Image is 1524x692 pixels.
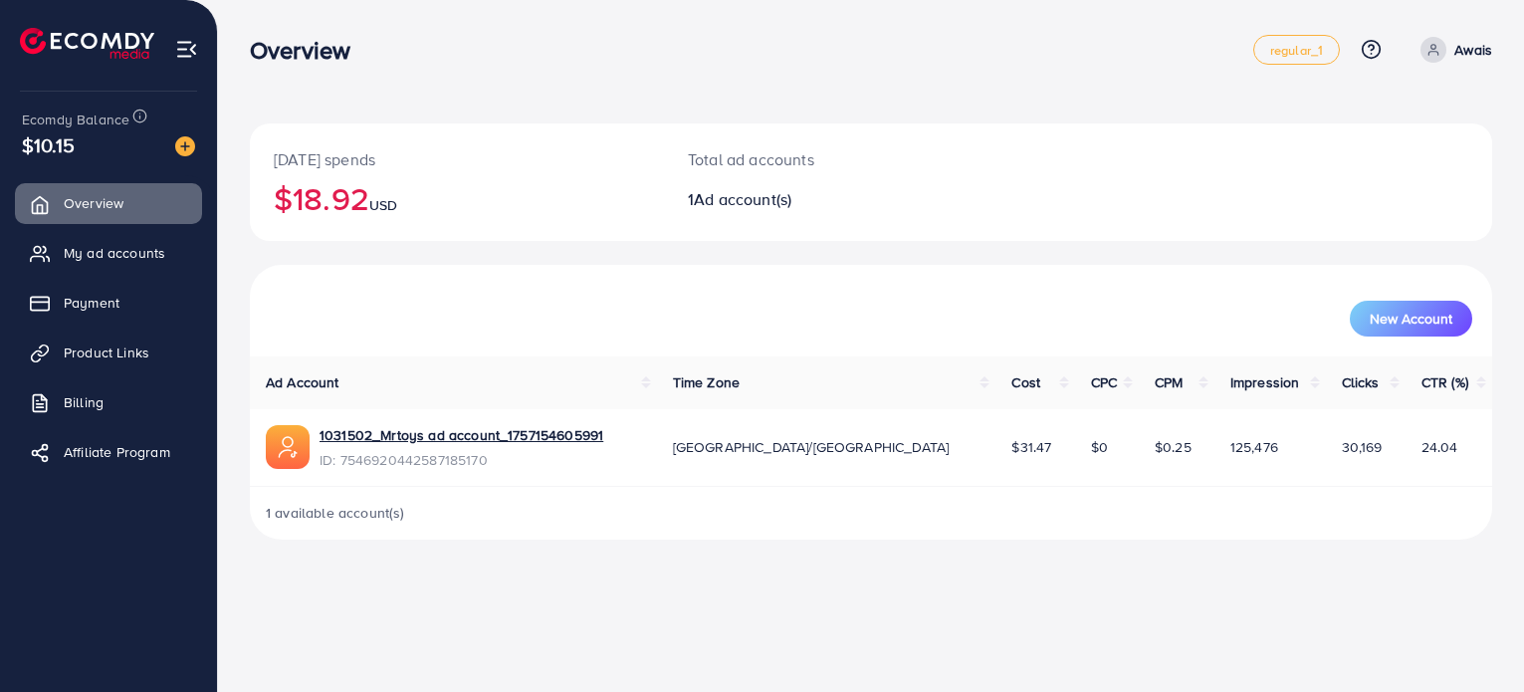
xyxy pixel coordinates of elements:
[1270,44,1323,57] span: regular_1
[1342,437,1383,457] span: 30,169
[1230,372,1300,392] span: Impression
[64,343,149,362] span: Product Links
[1230,437,1278,457] span: 125,476
[369,195,397,215] span: USD
[266,503,405,523] span: 1 available account(s)
[64,193,123,213] span: Overview
[673,372,740,392] span: Time Zone
[320,450,603,470] span: ID: 7546920442587185170
[15,432,202,472] a: Affiliate Program
[1091,372,1117,392] span: CPC
[1342,372,1380,392] span: Clicks
[1155,372,1183,392] span: CPM
[175,38,198,61] img: menu
[1011,437,1051,457] span: $31.47
[694,188,791,210] span: Ad account(s)
[1421,372,1468,392] span: CTR (%)
[1421,437,1458,457] span: 24.04
[175,136,195,156] img: image
[15,382,202,422] a: Billing
[64,442,170,462] span: Affiliate Program
[688,147,951,171] p: Total ad accounts
[15,233,202,273] a: My ad accounts
[1155,437,1192,457] span: $0.25
[15,283,202,323] a: Payment
[320,425,603,445] a: 1031502_Mrtoys ad account_1757154605991
[274,147,640,171] p: [DATE] spends
[688,190,951,209] h2: 1
[1011,372,1040,392] span: Cost
[22,130,75,159] span: $10.15
[15,333,202,372] a: Product Links
[64,392,104,412] span: Billing
[15,183,202,223] a: Overview
[266,425,310,469] img: ic-ads-acc.e4c84228.svg
[20,28,154,59] img: logo
[1454,38,1492,62] p: Awais
[22,110,129,129] span: Ecomdy Balance
[1370,312,1452,326] span: New Account
[1350,301,1472,337] button: New Account
[266,372,339,392] span: Ad Account
[1413,37,1492,63] a: Awais
[274,179,640,217] h2: $18.92
[1253,35,1340,65] a: regular_1
[64,243,165,263] span: My ad accounts
[673,437,950,457] span: [GEOGRAPHIC_DATA]/[GEOGRAPHIC_DATA]
[1091,437,1108,457] span: $0
[250,36,366,65] h3: Overview
[64,293,119,313] span: Payment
